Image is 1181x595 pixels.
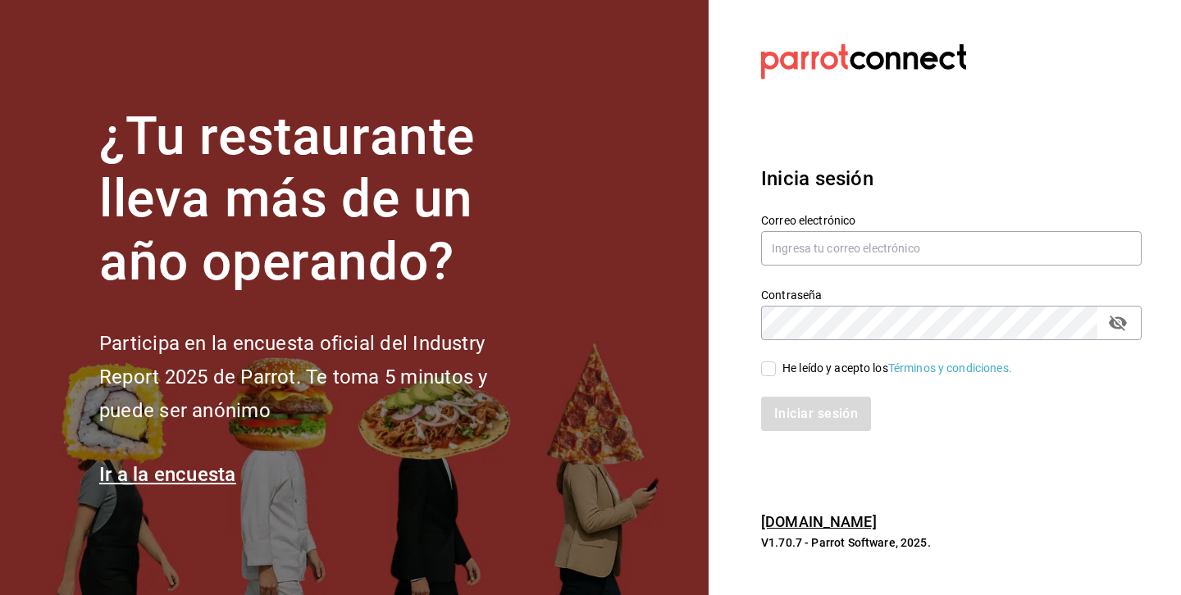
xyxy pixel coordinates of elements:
[761,164,1142,193] h3: Inicia sesión
[761,288,1142,300] label: Contraseña
[99,463,236,486] a: Ir a la encuesta
[761,214,1142,225] label: Correo electrónico
[99,106,542,294] h1: ¿Tu restaurante lleva más de un año operando?
[782,360,1012,377] div: He leído y acepto los
[99,327,542,427] h2: Participa en la encuesta oficial del Industry Report 2025 de Parrot. Te toma 5 minutos y puede se...
[888,361,1012,375] a: Términos y condiciones.
[1104,309,1132,337] button: passwordField
[761,534,1142,551] p: V1.70.7 - Parrot Software, 2025.
[761,231,1142,266] input: Ingresa tu correo electrónico
[761,513,877,530] a: [DOMAIN_NAME]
